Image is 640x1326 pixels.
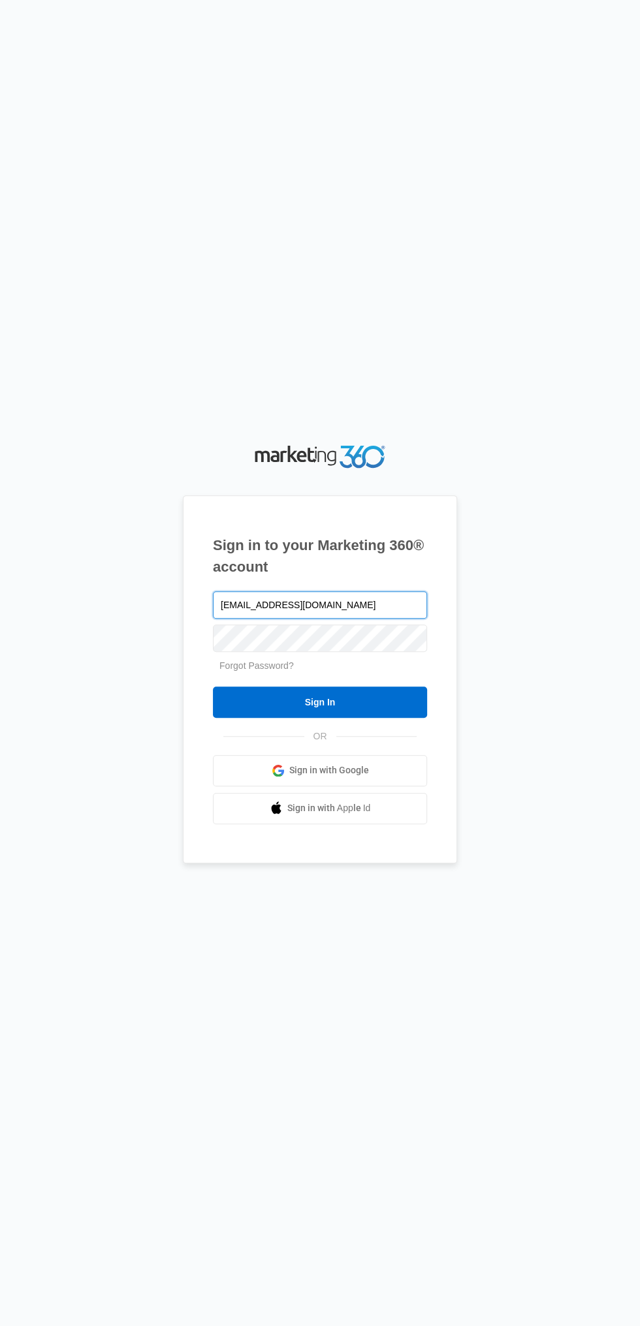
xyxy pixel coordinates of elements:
[304,730,336,743] span: OR
[213,793,427,824] a: Sign in with Apple Id
[213,686,427,718] input: Sign In
[289,763,369,777] span: Sign in with Google
[213,591,427,619] input: Email
[287,801,371,815] span: Sign in with Apple Id
[219,660,294,671] a: Forgot Password?
[213,534,427,578] h1: Sign in to your Marketing 360® account
[213,755,427,786] a: Sign in with Google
